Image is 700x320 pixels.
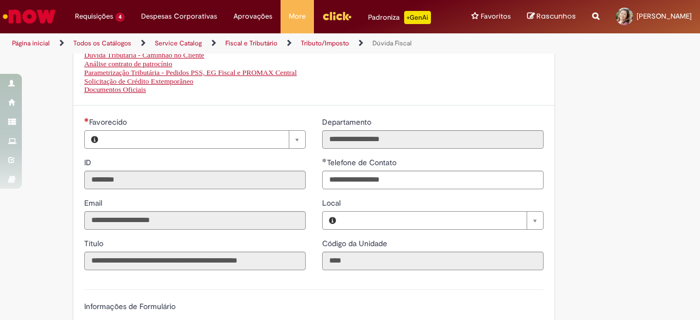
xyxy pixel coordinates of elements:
input: Código da Unidade [322,252,544,270]
a: Página inicial [12,39,50,48]
a: Service Catalog [155,39,202,48]
input: Telefone de Contato [322,171,544,189]
span: Necessários - Favorecido [89,117,129,127]
span: Somente leitura - Código da Unidade [322,238,389,248]
span: Telefone de Contato [327,158,399,167]
span: [PERSON_NAME] [637,11,692,21]
label: Somente leitura - Código da Unidade [322,238,389,249]
input: ID [84,171,306,189]
a: Documentos Oficiais [84,85,146,94]
a: Limpar campo Favorecido [104,131,305,148]
span: Somente leitura - Email [84,198,104,208]
label: Somente leitura - Título [84,238,106,249]
span: Necessários [84,118,89,122]
button: Local, Visualizar este registro [323,212,342,229]
label: Informações de Formulário [84,301,176,311]
a: Tributo/Imposto [301,39,349,48]
button: Favorecido, Visualizar este registro [85,131,104,148]
a: Dúvida Fiscal [372,39,412,48]
a: Todos os Catálogos [73,39,131,48]
a: Análise contrato de patrocínio [84,60,172,68]
a: Fiscal e Tributário [225,39,277,48]
a: Limpar campo Local [342,212,543,229]
span: 4 [115,13,125,22]
a: Rascunhos [527,11,576,22]
span: Somente leitura - ID [84,158,94,167]
ul: Trilhas de página [8,33,458,54]
a: Dúvida Tributária - Caminhão no Cliente [84,51,205,59]
input: Email [84,211,306,230]
input: Título [84,252,306,270]
span: More [289,11,306,22]
span: Rascunhos [536,11,576,21]
span: Favoritos [481,11,511,22]
a: Solicitação de Crédito Extemporâneo [84,77,194,85]
div: Padroniza [368,11,431,24]
img: ServiceNow [1,5,57,27]
span: Despesas Corporativas [141,11,217,22]
span: Local [322,198,343,208]
p: +GenAi [404,11,431,24]
span: Aprovações [234,11,272,22]
label: Somente leitura - Email [84,197,104,208]
span: Obrigatório Preenchido [322,158,327,162]
a: Parametrização Tributária - Pedidos PSS, EG Fiscal e PROMAX Central [84,68,297,77]
span: Somente leitura - Título [84,238,106,248]
input: Departamento [322,130,544,149]
label: Somente leitura - Departamento [322,117,374,127]
img: click_logo_yellow_360x200.png [322,8,352,24]
span: Requisições [75,11,113,22]
label: Somente leitura - ID [84,157,94,168]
